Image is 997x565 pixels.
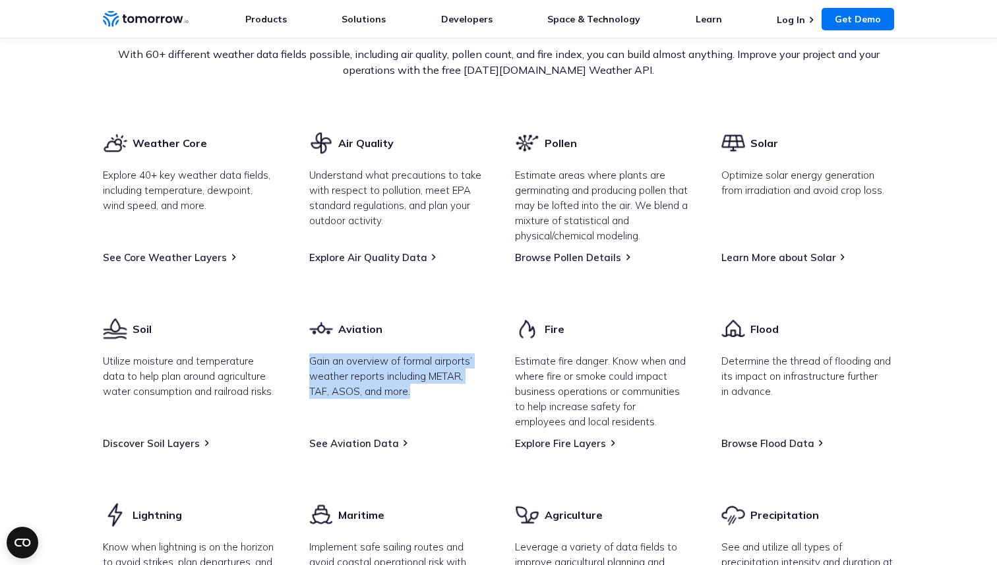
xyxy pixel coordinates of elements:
h3: Maritime [338,508,384,522]
a: Discover Soil Layers [103,437,200,450]
p: With 60+ different weather data fields possible, including air quality, pollen count, and fire in... [103,46,894,78]
a: Solutions [342,13,386,25]
a: Learn [696,13,722,25]
a: Log In [777,14,805,26]
p: Determine the thread of flooding and its impact on infrastructure further in advance. [721,353,895,399]
a: Developers [441,13,493,25]
a: Space & Technology [547,13,640,25]
h3: Soil [133,322,152,336]
p: Explore 40+ key weather data fields, including temperature, dewpoint, wind speed, and more. [103,167,276,213]
a: Learn More about Solar [721,251,836,264]
a: Explore Air Quality Data [309,251,427,264]
p: Understand what precautions to take with respect to pollution, meet EPA standard regulations, and... [309,167,483,228]
a: Explore Fire Layers [515,437,606,450]
h3: Weather Core [133,136,207,150]
h3: Solar [750,136,778,150]
a: Products [245,13,287,25]
h3: Lightning [133,508,182,522]
h3: Fire [545,322,564,336]
p: Utilize moisture and temperature data to help plan around agriculture water consumption and railr... [103,353,276,399]
a: See Aviation Data [309,437,399,450]
a: See Core Weather Layers [103,251,227,264]
h3: Aviation [338,322,382,336]
p: Estimate areas where plants are germinating and producing pollen that may be lofted into the air.... [515,167,688,243]
a: Get Demo [822,8,894,30]
a: Home link [103,9,189,29]
a: Browse Flood Data [721,437,814,450]
p: Optimize solar energy generation from irradiation and avoid crop loss. [721,167,895,198]
h3: Agriculture [545,508,603,522]
p: Gain an overview of formal airports’ weather reports including METAR, TAF, ASOS, and more. [309,353,483,399]
h3: Pollen [545,136,577,150]
button: Open CMP widget [7,527,38,558]
p: Estimate fire danger. Know when and where fire or smoke could impact business operations or commu... [515,353,688,429]
h3: Flood [750,322,779,336]
h3: Precipitation [750,508,819,522]
h3: Air Quality [338,136,394,150]
a: Browse Pollen Details [515,251,621,264]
